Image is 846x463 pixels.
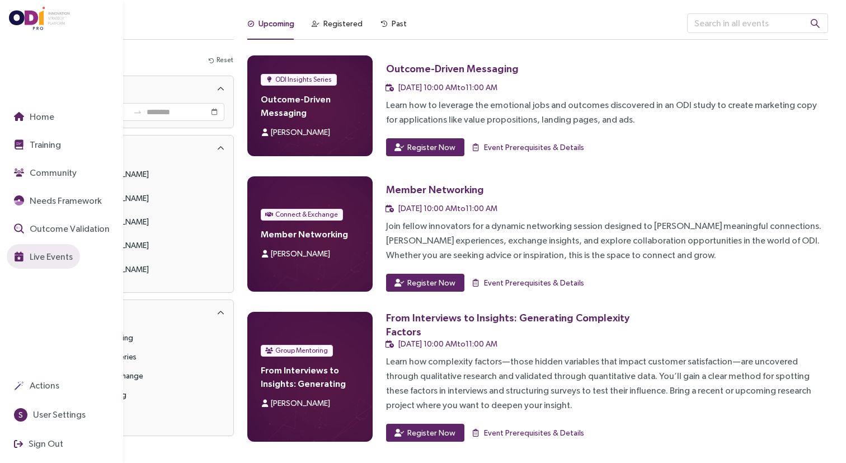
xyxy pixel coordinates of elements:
[471,138,585,156] button: Event Prerequisites & Details
[271,128,330,137] span: [PERSON_NAME]
[275,345,328,356] span: Group Mentoring
[275,74,332,85] span: ODI Insights Series
[407,141,455,153] span: Register Now
[27,250,73,264] span: Live Events
[261,92,359,119] h4: Outcome-Driven Messaging
[386,138,464,156] button: Register Now
[18,408,23,422] span: S
[133,107,142,116] span: to
[7,188,109,213] button: Needs Framework
[271,399,330,408] span: [PERSON_NAME]
[49,13,234,39] h3: Live Events
[386,424,464,442] button: Register Now
[271,249,330,258] span: [PERSON_NAME]
[392,17,407,30] div: Past
[7,403,93,427] button: SUser Settings
[275,209,338,220] span: Connect & Exchange
[7,132,68,157] button: Training
[398,339,497,348] span: [DATE] 10:00 AM to 11:00 AM
[7,432,70,456] button: Sign Out
[133,107,142,116] span: swap-right
[407,277,455,289] span: Register Now
[27,166,77,180] span: Community
[26,437,63,451] span: Sign Out
[261,363,359,390] h4: From Interviews to Insights: Generating Complexity Factors
[14,223,24,233] img: Outcome Validation
[7,104,62,129] button: Home
[386,274,464,292] button: Register Now
[386,219,828,263] div: Join fellow innovators for a dynamic networking session designed to [PERSON_NAME] meaningful conn...
[7,244,80,269] button: Live Events
[687,13,828,33] input: Search in all events
[386,98,828,127] div: Learn how to leverage the emotional jobs and outcomes discovered in an ODI study to create market...
[484,277,584,289] span: Event Prerequisites & Details
[323,17,363,30] div: Registered
[217,55,233,66] span: Reset
[407,427,455,439] span: Register Now
[386,62,519,76] div: Outcome-Driven Messaging
[471,424,585,442] button: Event Prerequisites & Details
[386,354,828,413] div: Learn how complexity factors—those hidden variables that impact customer satisfaction—are uncover...
[484,141,584,153] span: Event Prerequisites & Details
[27,110,54,124] span: Home
[398,204,497,213] span: [DATE] 10:00 AM to 11:00 AM
[7,216,117,241] button: Outcome Validation
[14,195,24,205] img: JTBD Needs Framework
[386,311,647,339] div: From Interviews to Insights: Generating Complexity Factors
[386,183,484,197] div: Member Networking
[27,378,59,392] span: Actions
[14,251,24,261] img: Live Events
[50,76,233,103] div: Dates
[810,18,820,29] span: search
[7,373,67,398] button: Actions
[27,194,102,208] span: Needs Framework
[14,381,24,391] img: Actions
[27,222,110,236] span: Outcome Validation
[14,167,24,177] img: Community
[7,160,84,185] button: Community
[484,427,584,439] span: Event Prerequisites & Details
[471,274,585,292] button: Event Prerequisites & Details
[14,139,24,149] img: Training
[398,83,497,92] span: [DATE] 10:00 AM to 11:00 AM
[258,17,294,30] div: Upcoming
[261,227,359,241] h4: Member Networking
[801,13,829,33] button: search
[50,300,233,327] div: Type
[50,135,233,162] div: Instructor
[31,408,86,422] span: User Settings
[9,7,70,30] img: ODIpro
[27,138,61,152] span: Training
[208,54,234,66] button: Reset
